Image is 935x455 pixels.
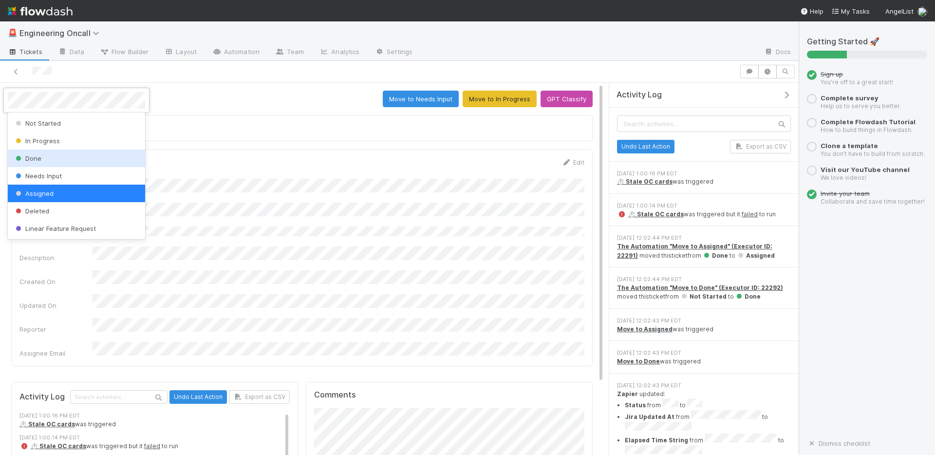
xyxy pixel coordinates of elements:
[14,119,61,127] span: Not Started
[14,190,54,197] span: Assigned
[14,137,60,145] span: In Progress
[14,172,62,180] span: Needs Input
[14,207,49,215] span: Deleted
[14,154,41,162] span: Done
[14,225,96,232] span: Linear Feature Request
